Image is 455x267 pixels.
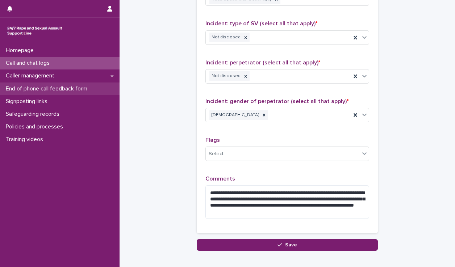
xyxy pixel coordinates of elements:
[3,47,39,54] p: Homepage
[209,33,242,42] div: Not disclosed
[3,72,60,79] p: Caller management
[205,98,348,104] span: Incident: gender of perpetrator (select all that apply)
[3,85,93,92] p: End of phone call feedback form
[197,239,378,251] button: Save
[209,71,242,81] div: Not disclosed
[205,137,220,143] span: Flags
[285,242,297,247] span: Save
[3,111,65,118] p: Safeguarding records
[209,110,260,120] div: [DEMOGRAPHIC_DATA]
[3,98,53,105] p: Signposting links
[205,60,320,65] span: Incident: perpetrator (select all that apply)
[6,24,64,38] img: rhQMoQhaT3yELyF149Cw
[3,136,49,143] p: Training videos
[3,123,69,130] p: Policies and processes
[3,60,55,67] p: Call and chat logs
[205,21,317,26] span: Incident: type of SV (select all that apply)
[209,150,227,158] div: Select...
[205,176,235,182] span: Comments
